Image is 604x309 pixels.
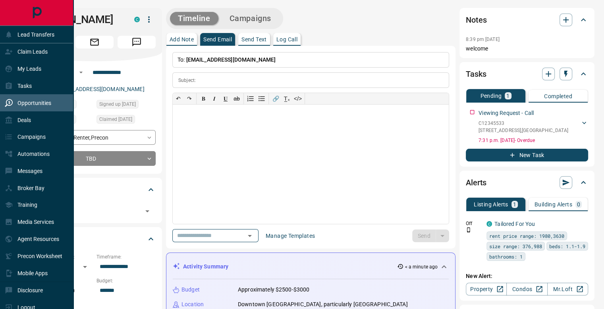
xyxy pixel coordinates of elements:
p: 7:31 p.m. [DATE] - Overdue [479,137,588,144]
span: Message [118,36,156,49]
p: Activity Summary [183,262,228,271]
p: Log Call [276,37,297,42]
s: ab [233,95,240,102]
p: 8:39 pm [DATE] [466,37,500,42]
span: 𝐔 [224,95,228,102]
p: Budget: [96,277,156,284]
span: size range: 376,988 [489,242,542,250]
button: Open [142,206,153,217]
button: Timeline [170,12,218,25]
p: Approximately $2500-$3000 [238,286,309,294]
div: Activity Summary< a minute ago [173,259,449,274]
p: Areas Searched: [33,301,156,309]
p: Pending [480,93,502,99]
button: Open [244,230,255,241]
p: Off [466,220,482,227]
h2: Notes [466,14,486,26]
p: Listing Alerts [474,202,508,207]
h2: Tasks [466,68,486,80]
div: Renter , Precon [33,130,156,145]
button: Open [76,68,86,77]
div: condos.ca [134,17,140,22]
div: Tasks [466,64,588,84]
p: Subject: [178,77,196,84]
a: Tailored For You [494,221,535,227]
p: Location [181,300,204,309]
p: [STREET_ADDRESS] , [GEOGRAPHIC_DATA] [479,127,568,134]
p: Send Email [203,37,232,42]
div: Criteria [33,229,156,249]
p: Budget [181,286,200,294]
p: Timeframe: [96,253,156,260]
p: To: [172,52,449,68]
button: 𝐁 [198,93,209,104]
p: 1 [506,93,509,99]
div: Tags [33,180,156,199]
p: < a minute ago [405,263,438,270]
div: C12345533[STREET_ADDRESS],[GEOGRAPHIC_DATA] [479,118,588,136]
h1: [PERSON_NAME] [33,13,122,26]
button: 𝐔 [220,93,231,104]
button: </> [292,93,303,104]
div: Thu Jan 04 2018 [96,100,156,111]
a: Condos [506,283,547,295]
a: [EMAIL_ADDRESS][DOMAIN_NAME] [55,86,145,92]
span: rent price range: 1980,3630 [489,232,564,240]
div: split button [412,229,449,242]
span: Email [75,36,114,49]
p: Send Text [241,37,267,42]
div: Notes [466,10,588,29]
button: New Task [466,149,588,161]
div: TBD [33,151,156,166]
p: 1 [513,202,516,207]
span: Signed up [DATE] [99,100,136,108]
p: Add Note [170,37,194,42]
p: C12345533 [479,120,568,127]
div: condos.ca [486,221,492,227]
button: ↶ [173,93,184,104]
button: Manage Templates [261,229,320,242]
p: New Alert: [466,272,588,280]
a: Mr.Loft [547,283,588,295]
button: ab [231,93,242,104]
button: Bullet list [256,93,267,104]
a: Property [466,283,507,295]
p: Building Alerts [535,202,572,207]
p: welcome [466,45,588,53]
button: Numbered list [245,93,256,104]
span: bathrooms: 1 [489,253,523,260]
span: beds: 1.1-1.9 [549,242,585,250]
button: ↷ [184,93,195,104]
svg: Push Notification Only [466,227,471,233]
button: Campaigns [222,12,279,25]
p: Viewing Request - Call [479,109,534,117]
div: Mon Sep 08 2025 [96,115,156,126]
div: Alerts [466,173,588,192]
span: Claimed [DATE] [99,115,132,123]
button: 𝑰 [209,93,220,104]
span: [EMAIL_ADDRESS][DOMAIN_NAME] [186,56,276,63]
h2: Alerts [466,176,486,189]
button: T̲ₓ [281,93,292,104]
p: 0 [577,202,580,207]
button: 🔗 [270,93,281,104]
p: Completed [544,93,572,99]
